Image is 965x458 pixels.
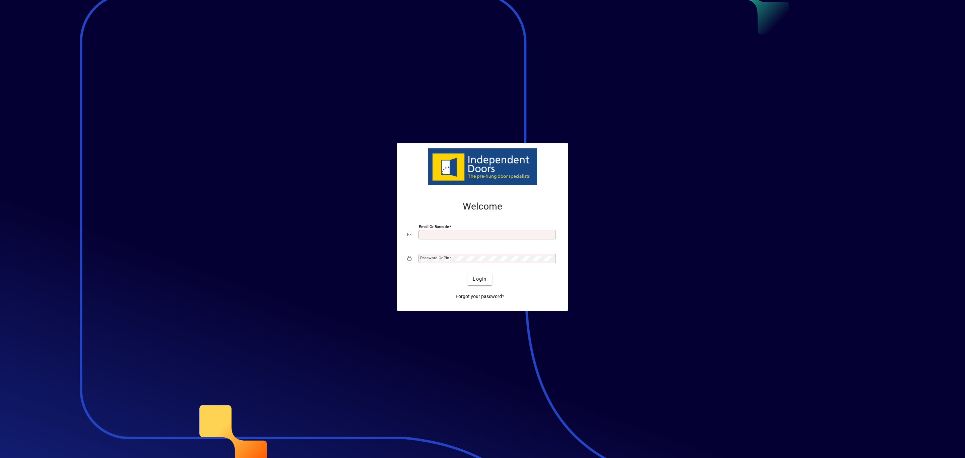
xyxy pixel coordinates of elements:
[419,224,449,229] mat-label: Email or Barcode
[473,276,487,283] span: Login
[456,293,504,300] span: Forgot your password?
[453,291,507,303] a: Forgot your password?
[467,273,492,285] button: Login
[420,255,449,260] mat-label: Password or Pin
[407,201,558,212] h2: Welcome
